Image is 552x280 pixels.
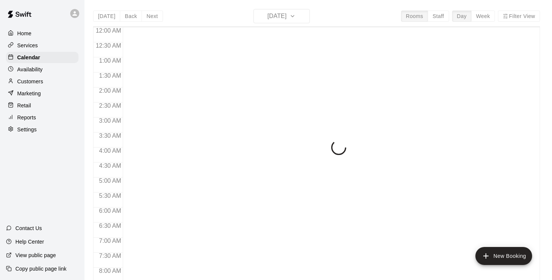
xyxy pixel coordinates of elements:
span: 12:00 AM [94,27,123,34]
span: 2:30 AM [97,102,123,109]
p: Availability [17,66,43,73]
span: 1:30 AM [97,72,123,79]
p: Retail [17,102,31,109]
p: Settings [17,126,37,133]
a: Availability [6,64,78,75]
a: Calendar [6,52,78,63]
a: Reports [6,112,78,123]
span: 6:30 AM [97,223,123,229]
a: Home [6,28,78,39]
span: 2:00 AM [97,87,123,94]
p: Help Center [15,238,44,245]
p: View public page [15,251,56,259]
span: 5:30 AM [97,193,123,199]
span: 1:00 AM [97,57,123,64]
p: Copy public page link [15,265,66,272]
span: 3:30 AM [97,132,123,139]
a: Marketing [6,88,78,99]
a: Retail [6,100,78,111]
p: Services [17,42,38,49]
p: Marketing [17,90,41,97]
a: Services [6,40,78,51]
a: Customers [6,76,78,87]
p: Customers [17,78,43,85]
span: 5:00 AM [97,178,123,184]
span: 4:30 AM [97,163,123,169]
span: 12:30 AM [94,42,123,49]
span: 3:00 AM [97,117,123,124]
p: Calendar [17,54,40,61]
span: 7:00 AM [97,238,123,244]
span: 6:00 AM [97,208,123,214]
span: 7:30 AM [97,253,123,259]
p: Home [17,30,32,37]
p: Reports [17,114,36,121]
p: Contact Us [15,224,42,232]
span: 4:00 AM [97,148,123,154]
span: 8:00 AM [97,268,123,274]
button: add [475,247,532,265]
a: Settings [6,124,78,135]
